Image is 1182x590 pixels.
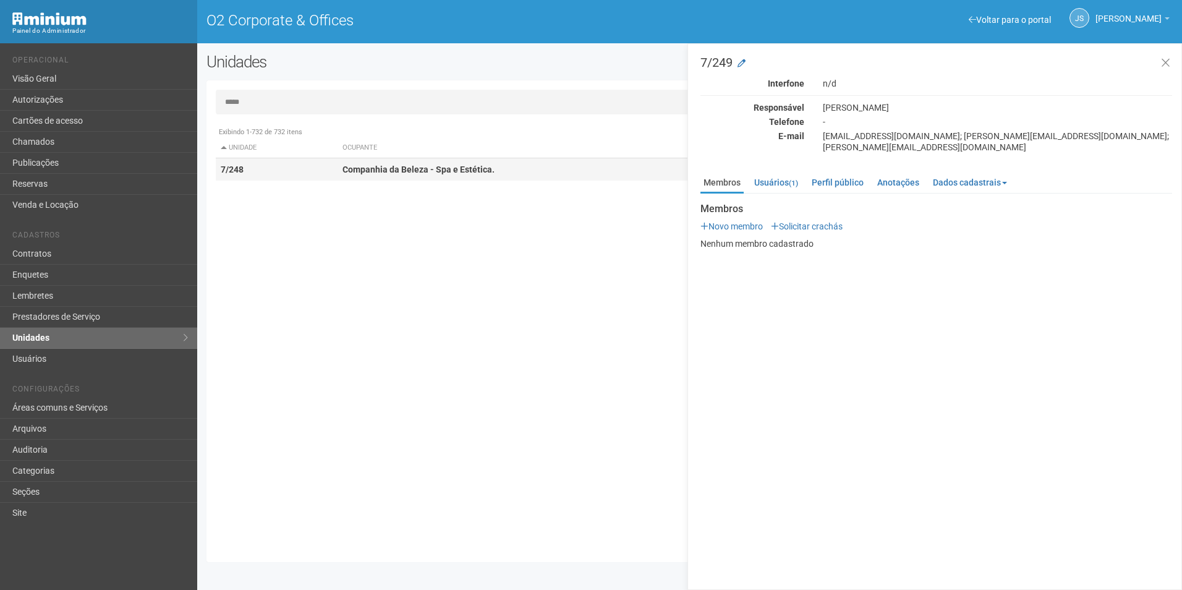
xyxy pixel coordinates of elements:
div: E-mail [691,130,814,142]
li: Configurações [12,385,188,398]
a: [PERSON_NAME] [1095,15,1170,25]
div: Exibindo 1-732 de 732 itens [216,127,1165,138]
a: Membros [700,173,744,194]
div: [PERSON_NAME] [814,102,1181,113]
div: n/d [814,78,1181,89]
a: JS [1069,8,1089,28]
a: Novo membro [700,221,763,231]
li: Operacional [12,56,188,69]
a: Usuários(1) [751,173,801,192]
div: [EMAIL_ADDRESS][DOMAIN_NAME]; [PERSON_NAME][EMAIL_ADDRESS][DOMAIN_NAME]; [PERSON_NAME][EMAIL_ADDR... [814,130,1181,153]
div: Interfone [691,78,814,89]
span: Jeferson Souza [1095,2,1162,24]
h1: O2 Corporate & Offices [206,12,681,28]
div: Telefone [691,116,814,127]
li: Cadastros [12,231,188,244]
div: - [814,116,1181,127]
a: Modificar a unidade [738,58,746,70]
img: Minium [12,12,87,25]
div: Painel do Administrador [12,25,188,36]
a: Solicitar crachás [771,221,843,231]
a: Perfil público [809,173,867,192]
a: Anotações [874,173,922,192]
strong: 7/248 [221,165,244,174]
div: Responsável [691,102,814,113]
a: Voltar para o portal [969,15,1051,25]
h3: 7/249 [700,56,1172,69]
strong: Companhia da Beleza - Spa e Estética. [342,165,495,174]
p: Nenhum membro cadastrado [700,238,1172,249]
th: Ocupante: activate to sort column ascending [338,138,757,158]
th: Unidade: activate to sort column descending [216,138,338,158]
strong: Membros [700,203,1172,215]
a: Dados cadastrais [930,173,1010,192]
h2: Unidades [206,53,598,71]
small: (1) [789,179,798,187]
